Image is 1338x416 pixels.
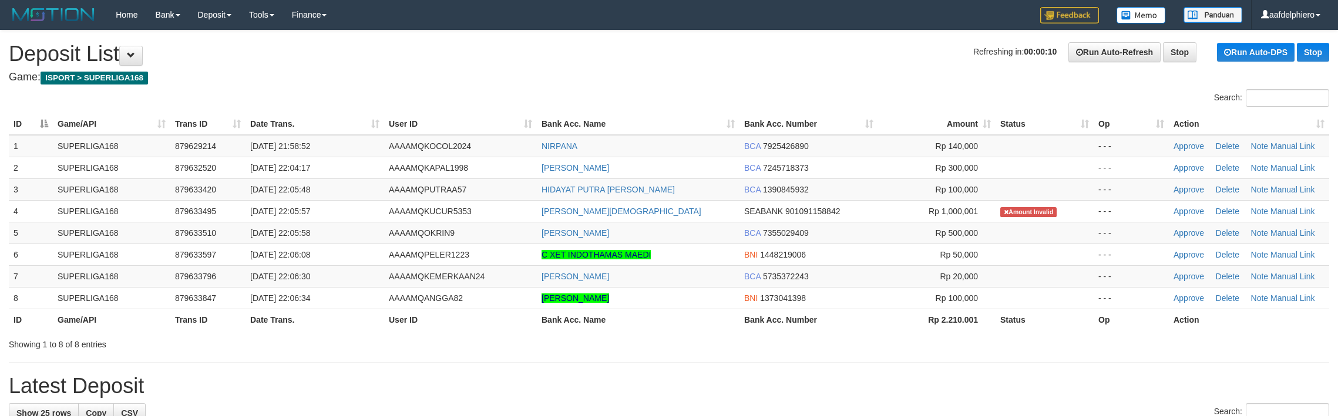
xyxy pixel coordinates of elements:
span: BCA [744,185,761,194]
td: SUPERLIGA168 [53,135,170,157]
th: Game/API: activate to sort column ascending [53,113,170,135]
a: Approve [1174,293,1204,303]
a: Delete [1216,250,1239,259]
h4: Game: [9,72,1329,83]
span: Copy 5735372243 to clipboard [763,272,809,281]
a: Note [1251,163,1269,173]
td: SUPERLIGA168 [53,265,170,287]
td: SUPERLIGA168 [53,287,170,309]
span: BNI [744,250,758,259]
a: Note [1251,250,1269,259]
a: Delete [1216,207,1239,216]
span: AAAAMQOKRIN9 [389,228,455,238]
a: [PERSON_NAME][DEMOGRAPHIC_DATA] [542,207,701,216]
a: Approve [1174,185,1204,194]
a: [PERSON_NAME] [542,272,609,281]
td: - - - [1094,200,1169,222]
a: Stop [1163,42,1196,62]
th: Game/API [53,309,170,330]
th: ID: activate to sort column descending [9,113,53,135]
a: NIRPANA [542,141,577,151]
span: [DATE] 22:06:34 [250,293,310,303]
span: Copy 7245718373 to clipboard [763,163,809,173]
a: Manual Link [1270,185,1315,194]
span: 879633510 [175,228,216,238]
th: Op [1094,309,1169,330]
span: 879633597 [175,250,216,259]
span: Copy 7355029409 to clipboard [763,228,809,238]
a: Approve [1174,272,1204,281]
a: C XET INDOTHAMAS MAEDI [542,250,651,259]
a: Note [1251,293,1269,303]
a: Manual Link [1270,293,1315,303]
a: Note [1251,272,1269,281]
span: [DATE] 22:06:08 [250,250,310,259]
td: - - - [1094,157,1169,178]
span: ISPORT > SUPERLIGA168 [41,72,148,84]
td: 2 [9,157,53,178]
a: Approve [1174,228,1204,238]
span: 879633796 [175,272,216,281]
td: - - - [1094,287,1169,309]
th: Action [1169,309,1329,330]
td: - - - [1094,265,1169,287]
a: Manual Link [1270,163,1315,173]
span: AAAAMQPUTRAA57 [389,185,466,194]
span: AAAAMQKUCUR5353 [389,207,472,216]
th: Date Trans. [246,309,384,330]
a: Delete [1216,293,1239,303]
td: SUPERLIGA168 [53,243,170,265]
span: Copy 7925426890 to clipboard [763,141,809,151]
span: Rp 100,000 [936,293,978,303]
a: Delete [1216,185,1239,194]
td: SUPERLIGA168 [53,222,170,243]
a: Note [1251,228,1269,238]
a: [PERSON_NAME] [542,228,609,238]
a: HIDAYAT PUTRA [PERSON_NAME] [542,185,675,194]
a: Manual Link [1270,228,1315,238]
span: Copy 1373041398 to clipboard [760,293,806,303]
td: SUPERLIGA168 [53,157,170,178]
span: Copy 1448219006 to clipboard [760,250,806,259]
a: Manual Link [1270,141,1315,151]
td: 1 [9,135,53,157]
th: Bank Acc. Name [537,309,739,330]
th: User ID: activate to sort column ascending [384,113,537,135]
span: [DATE] 22:05:57 [250,207,310,216]
th: Action: activate to sort column ascending [1169,113,1329,135]
th: Bank Acc. Name: activate to sort column ascending [537,113,739,135]
img: panduan.png [1184,7,1242,23]
span: Copy 1390845932 to clipboard [763,185,809,194]
th: Amount: activate to sort column ascending [878,113,996,135]
span: 879633420 [175,185,216,194]
a: Delete [1216,141,1239,151]
span: 879629214 [175,141,216,151]
a: Approve [1174,207,1204,216]
input: Search: [1246,89,1329,107]
a: Delete [1216,163,1239,173]
div: Showing 1 to 8 of 8 entries [9,334,549,350]
td: 7 [9,265,53,287]
span: Rp 140,000 [936,141,978,151]
span: AAAAMQPELER1223 [389,250,469,259]
td: 8 [9,287,53,309]
a: Delete [1216,228,1239,238]
td: 6 [9,243,53,265]
a: Manual Link [1270,250,1315,259]
a: Manual Link [1270,272,1315,281]
th: Status: activate to sort column ascending [996,113,1094,135]
h1: Deposit List [9,42,1329,66]
a: Delete [1216,272,1239,281]
a: Approve [1174,250,1204,259]
td: - - - [1094,222,1169,243]
span: [DATE] 22:05:48 [250,185,310,194]
span: Rp 500,000 [936,228,978,238]
td: SUPERLIGA168 [53,200,170,222]
th: Bank Acc. Number [739,309,878,330]
th: Date Trans.: activate to sort column ascending [246,113,384,135]
span: Refreshing in: [973,47,1057,56]
a: Run Auto-Refresh [1068,42,1161,62]
span: [DATE] 22:04:17 [250,163,310,173]
h1: Latest Deposit [9,374,1329,398]
span: [DATE] 22:05:58 [250,228,310,238]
